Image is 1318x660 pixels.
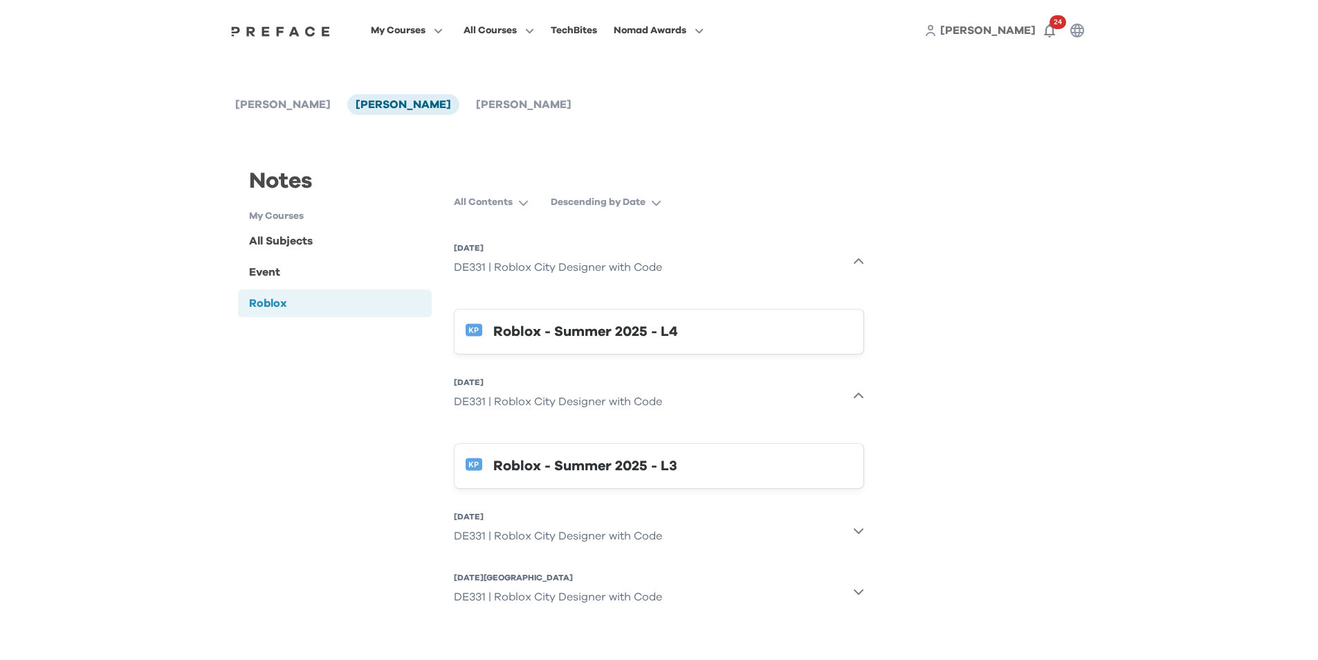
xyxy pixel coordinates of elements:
[228,25,334,36] a: Preface Logo
[454,309,864,355] button: Roblox - Summer 2025 - L4
[940,25,1036,36] span: [PERSON_NAME]
[493,455,852,477] div: Roblox - Summer 2025 - L3
[1036,17,1063,44] button: 24
[454,237,864,287] button: [DATE]DE331 | Roblox City Designer with Code
[454,388,662,416] div: DE331 | Roblox City Designer with Code
[454,583,662,611] div: DE331 | Roblox City Designer with Code
[249,295,287,312] div: Roblox
[356,99,451,110] span: [PERSON_NAME]
[551,190,672,215] button: Descending by Date
[614,22,686,39] span: Nomad Awards
[454,195,513,209] p: All Contents
[367,21,447,39] button: My Courses
[940,22,1036,39] a: [PERSON_NAME]
[454,377,662,388] div: [DATE]
[371,22,425,39] span: My Courses
[493,321,852,343] div: Roblox - Summer 2025 - L4
[551,195,646,209] p: Descending by Date
[249,264,280,280] div: Event
[238,165,432,209] div: Notes
[235,99,331,110] span: [PERSON_NAME]
[454,253,662,281] div: DE331 | Roblox City Designer with Code
[551,22,597,39] div: TechBites
[610,21,708,39] button: Nomad Awards
[249,233,313,249] div: All Subjects
[454,511,662,522] div: [DATE]
[454,567,864,616] button: [DATE][GEOGRAPHIC_DATA]DE331 | Roblox City Designer with Code
[454,443,864,489] button: Roblox - Summer 2025 - L3
[454,190,540,215] button: All Contents
[454,371,864,421] button: [DATE]DE331 | Roblox City Designer with Code
[464,22,517,39] span: All Courses
[228,26,334,37] img: Preface Logo
[454,522,662,550] div: DE331 | Roblox City Designer with Code
[454,506,864,555] button: [DATE]DE331 | Roblox City Designer with Code
[249,209,432,224] h1: My Courses
[459,21,538,39] button: All Courses
[454,242,662,253] div: [DATE]
[1050,15,1066,29] span: 24
[476,99,571,110] span: [PERSON_NAME]
[454,572,662,583] div: [DATE][GEOGRAPHIC_DATA]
